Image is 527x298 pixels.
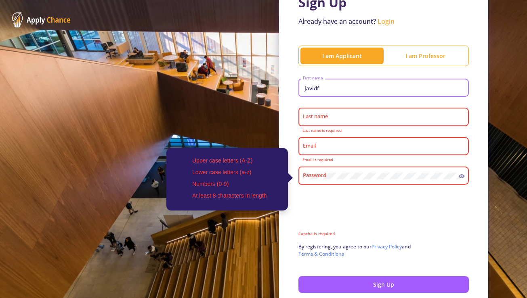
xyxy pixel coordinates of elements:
p: By registering, you agree to our and [298,243,469,258]
iframe: reCAPTCHA [298,199,421,231]
a: Privacy Policy [372,243,402,250]
mat-error: Email is required [302,158,465,163]
p: Already have an account? [298,17,469,26]
div: I am Professor [384,52,467,60]
button: Sign Up [298,276,469,293]
mat-error: Last name is required [302,129,465,133]
mat-error: Capcha is required [298,231,469,237]
a: Login [378,17,395,26]
span: At least 8 characters in length [192,193,267,199]
img: ApplyChance Logo [12,12,71,27]
span: Numbers (0-9) [192,181,229,188]
span: Upper case letters (A-Z) [192,158,252,164]
span: Lower case letters (a-z) [192,169,251,176]
a: Terms & Conditions [298,250,344,257]
div: I am Applicant [300,52,384,60]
